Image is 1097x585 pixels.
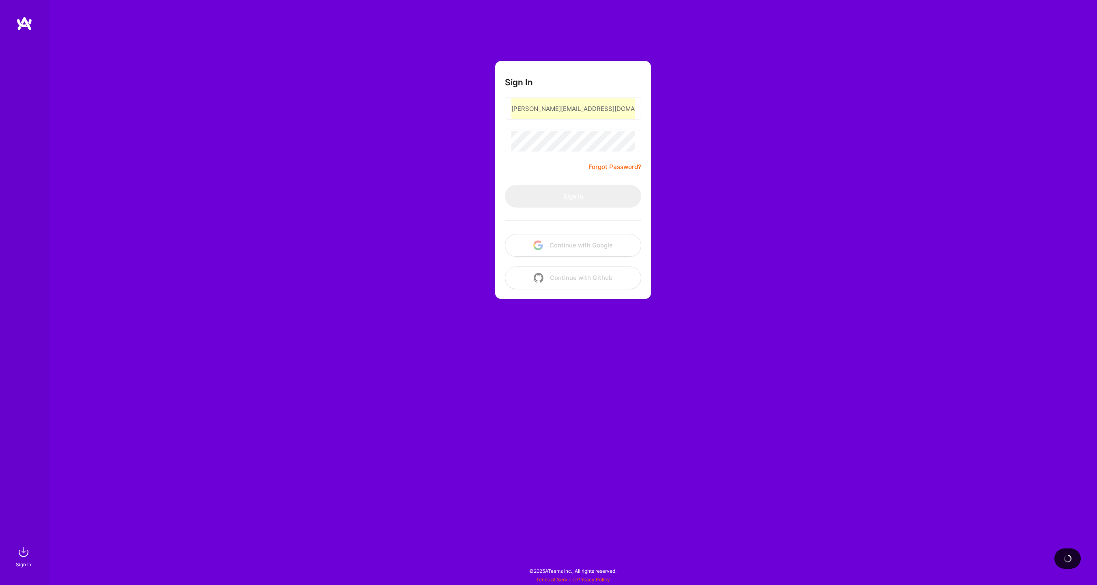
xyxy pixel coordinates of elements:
div: © 2025 ATeams Inc., All rights reserved. [49,561,1097,581]
img: icon [534,273,543,283]
button: Sign In [505,185,641,208]
div: Sign In [16,560,31,569]
h3: Sign In [505,77,533,87]
button: Continue with Google [505,234,641,257]
img: icon [533,240,543,250]
a: Forgot Password? [588,162,641,172]
a: Privacy Policy [577,576,610,583]
img: logo [16,16,32,31]
a: sign inSign In [17,544,32,569]
span: | [536,576,610,583]
img: loading [1063,555,1071,563]
button: Continue with Github [505,266,641,289]
img: sign in [15,544,32,560]
input: Email... [511,98,635,119]
a: Terms of Service [536,576,574,583]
